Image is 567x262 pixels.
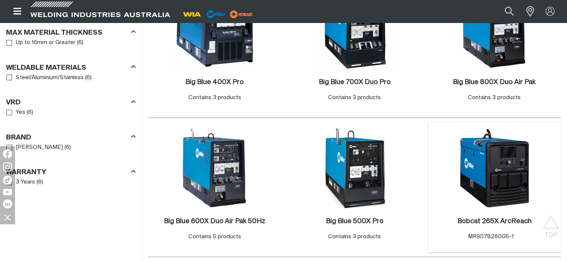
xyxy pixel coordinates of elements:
ul: Weldable Materials [6,73,135,83]
a: Yes [6,107,25,118]
img: Facebook [3,149,12,158]
div: VRD [6,97,136,107]
h3: Brand [6,133,31,142]
a: Big Blue 500X Pro [326,217,384,226]
span: Up to 16mm or Greater [16,38,75,47]
a: Bobcat 265X ArcReach [457,217,532,226]
div: Contains 3 products [188,93,241,102]
span: Yes [16,108,25,117]
a: Steel/Aluminium/Stainless [6,73,84,83]
h2: Big Blue 600X Duo Air Pak 50Hz [164,218,265,225]
img: Big Blue 600X Duo Air Pak 50Hz [174,128,255,208]
div: Contains 3 products [468,93,521,102]
img: hide socials [1,211,14,224]
input: Product name or item number... [487,3,522,20]
ul: Brand [6,142,135,153]
span: ( 6 ) [64,143,71,152]
div: Weldable Materials [6,62,136,72]
a: [PERSON_NAME] [6,142,63,153]
img: Big Blue 500X Pro [314,128,395,208]
a: Big Blue 600X Duo Air Pak 50Hz [164,217,265,226]
span: ( 6 ) [27,108,33,117]
span: [PERSON_NAME] [16,143,63,152]
span: ( 6 ) [85,74,92,82]
h3: Max Material Thickness [6,29,102,37]
a: Big Blue 400X Pro [185,78,244,87]
span: ( 6 ) [37,178,43,187]
span: Steel/Aluminium/Stainless [16,74,84,82]
a: Big Blue 800X Duo Air Pak [453,78,536,87]
img: Instagram [3,162,12,172]
a: Up to 16mm or Greater [6,38,75,48]
ul: Max Material Thickness [6,38,135,48]
span: ( 6 ) [77,38,83,47]
img: Bobcat 265X ArcReach [454,128,535,208]
h2: Bobcat 265X ArcReach [457,218,532,225]
img: LinkedIn [3,199,12,208]
h2: Big Blue 500X Pro [326,218,384,225]
div: Warranty [6,167,136,177]
h2: Big Blue 800X Duo Air Pak [453,79,536,86]
div: Contains 3 products [328,93,381,102]
button: Scroll to top [543,215,559,232]
div: Contains 3 products [328,233,381,241]
span: 3 Years [16,178,35,187]
ul: Warranty [6,177,135,187]
a: 3 Years [6,177,35,187]
span: MR907826005-1 [468,234,514,239]
div: Contains 5 products [188,233,241,241]
h3: Weldable Materials [6,64,86,72]
img: TikTok [3,176,12,185]
h3: VRD [6,98,21,107]
div: Brand [6,132,136,142]
img: YouTube [3,189,12,195]
h2: Big Blue 700X Duo Pro [319,79,391,86]
a: miller [228,11,255,17]
button: Search products [497,3,522,20]
a: Big Blue 700X Duo Pro [319,78,391,87]
h3: Warranty [6,168,46,177]
ul: VRD [6,107,135,118]
h2: Big Blue 400X Pro [185,79,244,86]
div: Max Material Thickness [6,28,136,38]
img: miller [228,9,255,20]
